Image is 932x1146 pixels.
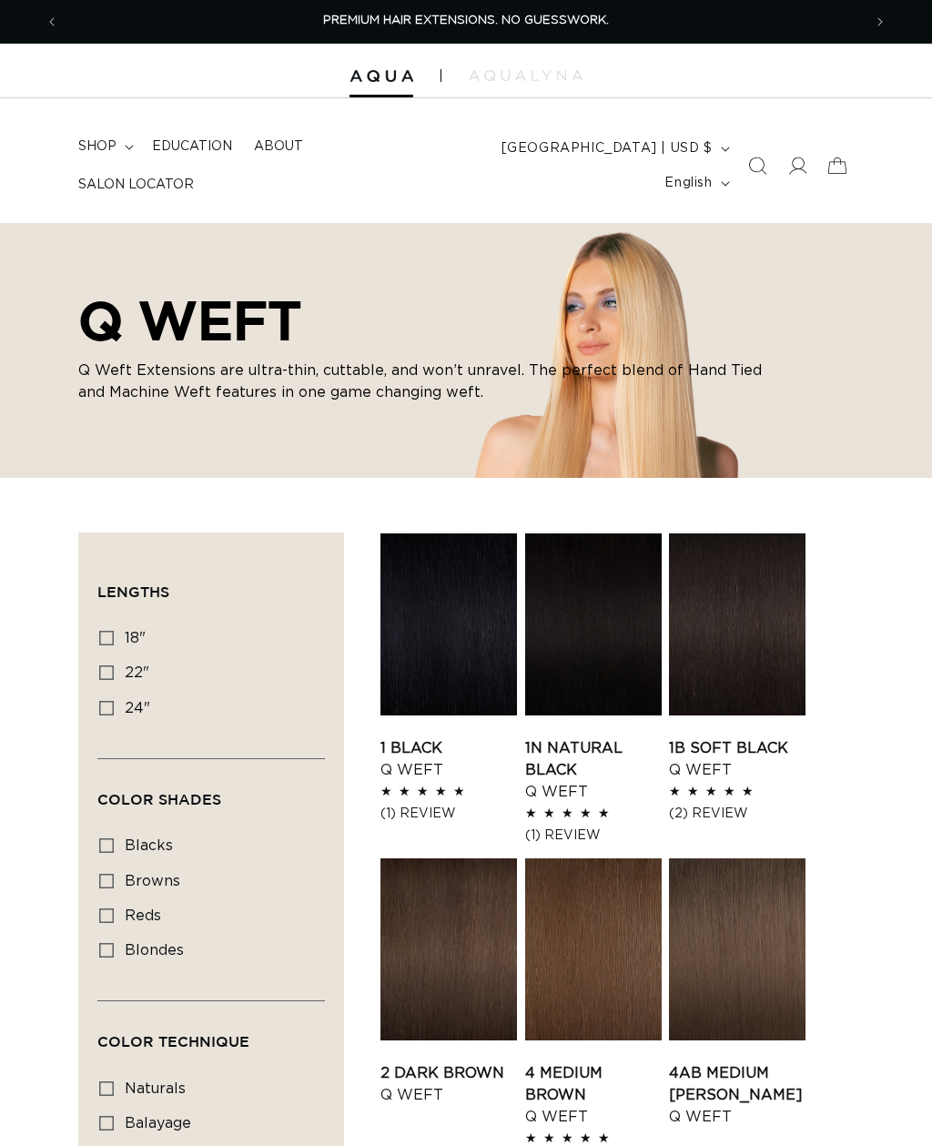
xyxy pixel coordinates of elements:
[97,759,325,825] summary: Color Shades (0 selected)
[125,908,161,923] span: reds
[380,1062,517,1106] a: 2 Dark Brown Q Weft
[491,131,737,166] button: [GEOGRAPHIC_DATA] | USD $
[125,943,184,958] span: blondes
[525,1062,662,1128] a: 4 Medium Brown Q Weft
[78,138,116,155] span: shop
[125,665,149,680] span: 22"
[141,127,243,166] a: Education
[78,359,770,402] p: Q Weft Extensions are ultra-thin, cuttable, and won’t unravel. The perfect blend of Hand Tied and...
[860,5,900,39] button: Next announcement
[525,737,662,803] a: 1N Natural Black Q Weft
[125,1116,191,1131] span: balayage
[125,631,146,645] span: 18"
[664,174,712,193] span: English
[97,1033,249,1050] span: Color Technique
[97,583,169,600] span: Lengths
[737,146,777,186] summary: Search
[152,138,232,155] span: Education
[125,838,173,853] span: blacks
[469,70,582,81] img: aqualyna.com
[67,127,141,166] summary: shop
[501,139,713,158] span: [GEOGRAPHIC_DATA] | USD $
[349,70,413,83] img: Aqua Hair Extensions
[78,177,194,193] span: Salon Locator
[67,166,205,204] a: Salon Locator
[97,552,325,617] summary: Lengths (0 selected)
[669,737,805,781] a: 1B Soft Black Q Weft
[669,1062,805,1128] a: 4AB Medium [PERSON_NAME] Q Weft
[125,1081,186,1096] span: naturals
[78,289,770,352] h2: Q WEFT
[125,874,180,888] span: browns
[653,166,736,200] button: English
[32,5,72,39] button: Previous announcement
[254,138,303,155] span: About
[323,15,609,26] span: PREMIUM HAIR EXTENSIONS. NO GUESSWORK.
[97,1001,325,1067] summary: Color Technique (0 selected)
[243,127,314,166] a: About
[125,701,150,715] span: 24"
[97,791,221,807] span: Color Shades
[380,737,517,781] a: 1 Black Q Weft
